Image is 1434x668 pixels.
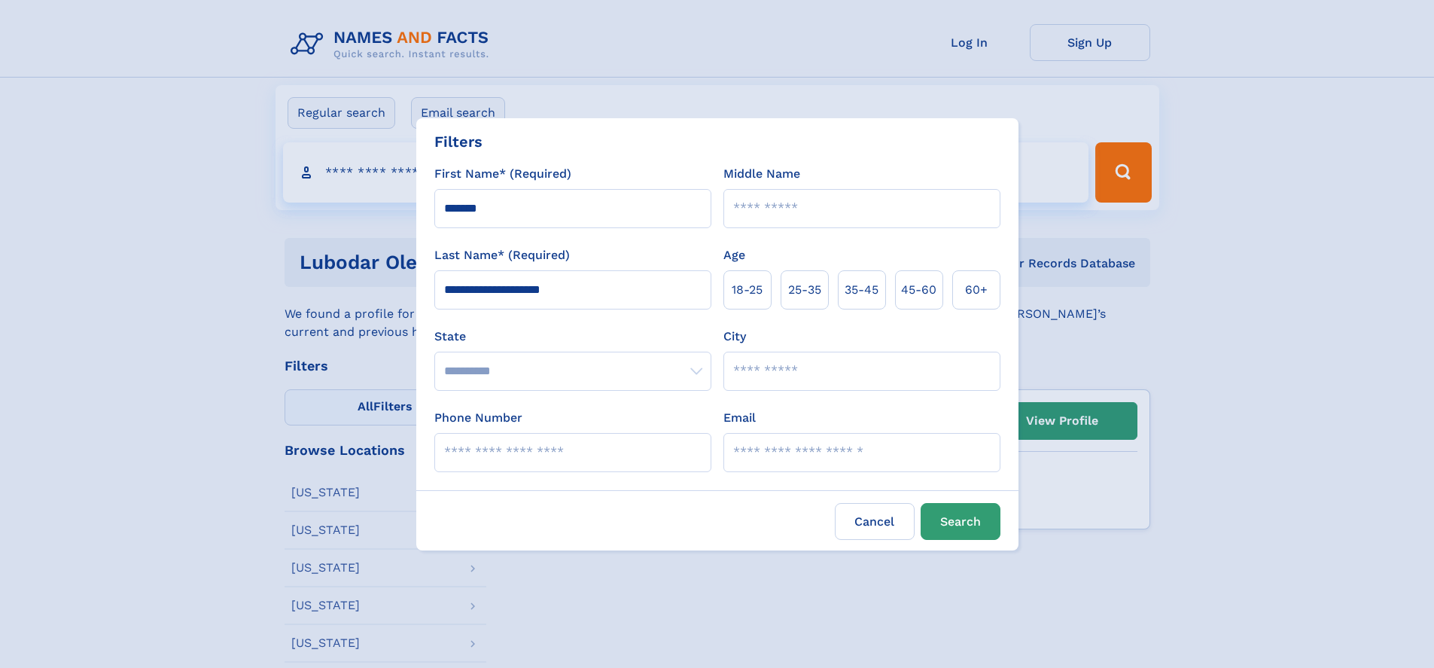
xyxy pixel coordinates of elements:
[434,246,570,264] label: Last Name* (Required)
[723,165,800,183] label: Middle Name
[732,281,763,299] span: 18‑25
[901,281,936,299] span: 45‑60
[434,328,711,346] label: State
[434,409,522,427] label: Phone Number
[434,130,483,153] div: Filters
[723,246,745,264] label: Age
[921,503,1000,540] button: Search
[835,503,915,540] label: Cancel
[788,281,821,299] span: 25‑35
[965,281,988,299] span: 60+
[723,328,746,346] label: City
[434,165,571,183] label: First Name* (Required)
[723,409,756,427] label: Email
[845,281,878,299] span: 35‑45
